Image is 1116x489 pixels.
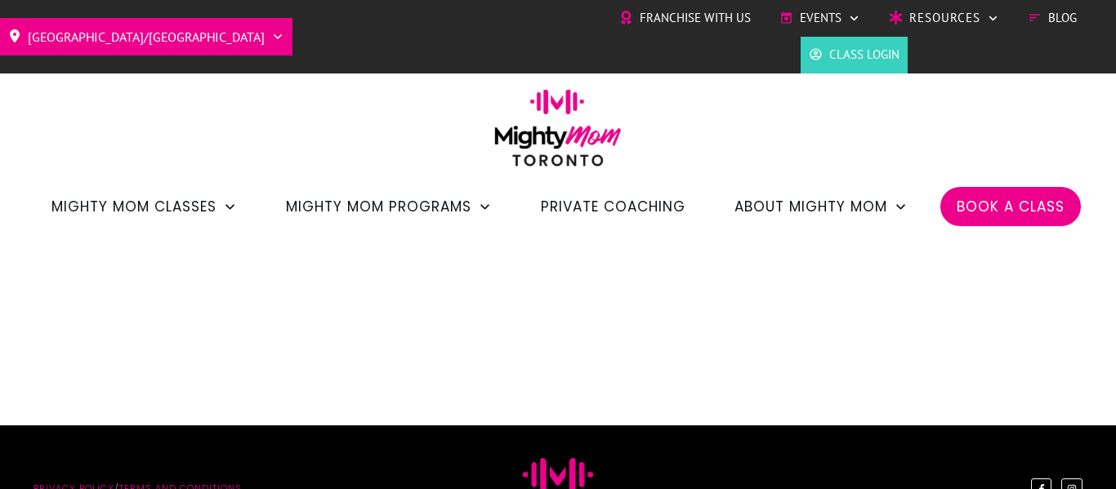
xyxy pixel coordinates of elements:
[829,42,899,67] span: Class Login
[779,6,860,30] a: Events
[889,6,999,30] a: Resources
[734,193,887,220] span: About Mighty Mom
[909,6,980,30] span: Resources
[118,301,998,424] iframe: Termly Policy
[640,6,751,30] span: Franchise with Us
[1048,6,1077,30] span: Blog
[809,42,899,67] a: Class Login
[8,24,284,50] a: [GEOGRAPHIC_DATA]/[GEOGRAPHIC_DATA]
[734,193,908,220] a: About Mighty Mom
[800,6,841,30] span: Events
[286,193,492,220] a: Mighty Mom Programs
[286,193,471,220] span: Mighty Mom Programs
[28,24,265,50] span: [GEOGRAPHIC_DATA]/[GEOGRAPHIC_DATA]
[541,193,685,220] a: Private Coaching
[51,193,217,220] span: Mighty Mom Classes
[619,6,751,30] a: Franchise with Us
[51,193,237,220] a: Mighty Mom Classes
[957,193,1065,220] a: Book a Class
[1028,6,1077,30] a: Blog
[486,89,630,178] img: mightymom-logo-toronto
